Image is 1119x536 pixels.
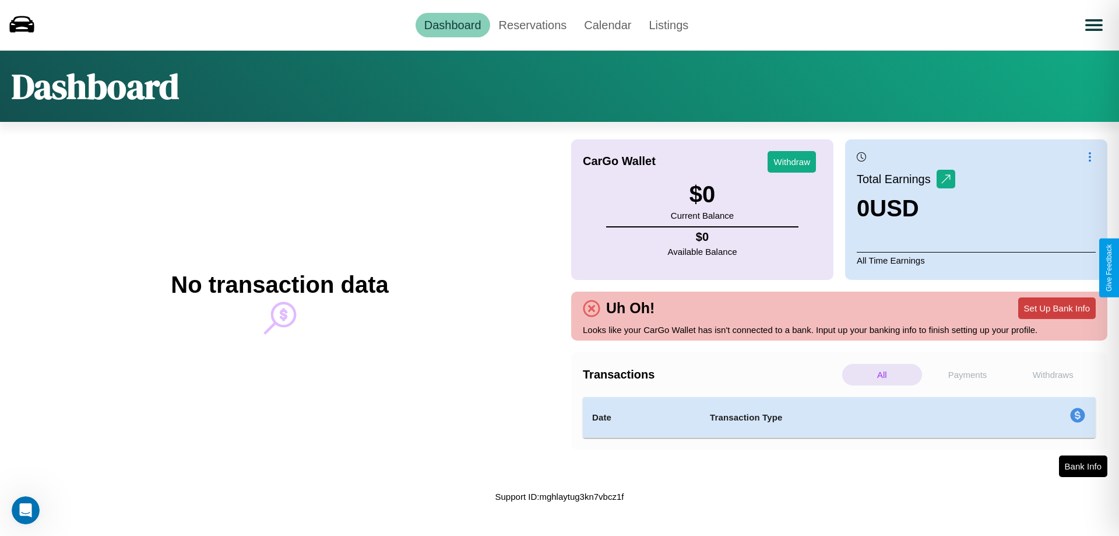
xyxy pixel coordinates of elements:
[490,13,576,37] a: Reservations
[928,364,1008,386] p: Payments
[600,300,660,317] h4: Uh Oh!
[1105,244,1113,292] div: Give Feedback
[640,13,697,37] a: Listings
[671,208,734,223] p: Current Balance
[1078,9,1110,41] button: Open menu
[671,181,734,208] h3: $ 0
[857,252,1096,268] p: All Time Earnings
[583,397,1096,438] table: simple table
[1013,364,1093,386] p: Withdraws
[583,155,656,168] h4: CarGo Wallet
[592,411,691,425] h4: Date
[1059,456,1107,477] button: Bank Info
[495,489,624,505] p: Support ID: mghlaytug3kn7vbcz1f
[857,195,955,222] h3: 0 USD
[171,272,388,298] h2: No transaction data
[1018,297,1096,319] button: Set Up Bank Info
[12,496,40,524] iframe: Intercom live chat
[668,244,737,260] p: Available Balance
[12,62,179,110] h1: Dashboard
[583,322,1096,338] p: Looks like your CarGo Wallet has isn't connected to a bank. Input up your banking info to finish ...
[575,13,640,37] a: Calendar
[857,169,937,190] p: Total Earnings
[668,230,737,244] h4: $ 0
[768,151,816,173] button: Withdraw
[710,411,974,425] h4: Transaction Type
[842,364,922,386] p: All
[583,368,839,381] h4: Transactions
[416,13,490,37] a: Dashboard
